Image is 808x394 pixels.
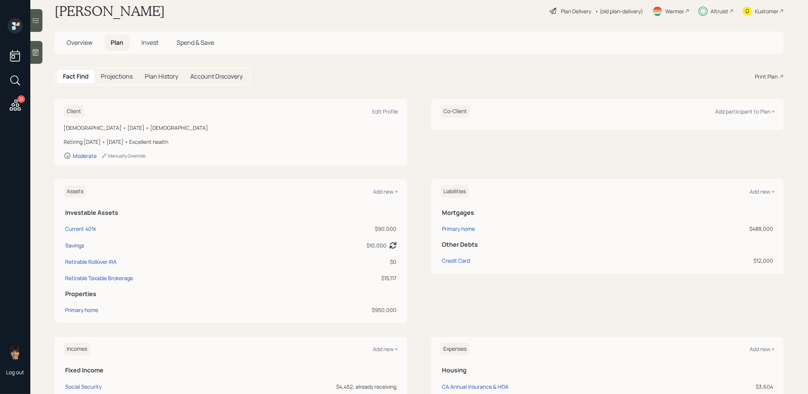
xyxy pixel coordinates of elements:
div: Retiring [DATE] • [DATE] • Excellent health [64,138,398,146]
div: $10,000 [366,241,387,249]
div: Savings [65,241,84,249]
h5: Fixed Income [65,367,396,374]
div: Primary home [442,225,475,233]
div: Altruist [711,7,728,15]
div: Credit Card [442,257,470,265]
div: $488,000 [633,225,773,233]
h6: Co-Client [440,105,470,118]
h5: Fact Find [63,73,89,80]
div: $15,117 [293,274,396,282]
h5: Account Discovery [190,73,243,80]
h5: Other Debts [442,241,773,248]
div: $3,604 [622,383,773,391]
div: $4,452, already receiving [204,383,396,391]
div: • (old plan-delivery) [595,7,643,15]
div: Manually Override [101,153,146,159]
img: treva-nostdahl-headshot.png [8,344,23,359]
div: Print Plan [755,72,778,80]
span: Invest [141,38,158,47]
div: 21 [17,95,25,103]
div: CA Annual Insurance & HOA [442,383,509,390]
div: Retirable Rollover IRA [65,258,117,266]
div: Add new + [750,345,775,353]
span: Spend & Save [177,38,214,47]
span: Plan [111,38,123,47]
div: $90,000 [293,225,396,233]
div: $12,000 [633,257,773,265]
div: Add new + [373,188,398,195]
h5: Mortgages [442,209,773,216]
div: Social Security [65,383,102,390]
h6: Incomes [64,343,90,355]
h6: Expenses [440,343,470,355]
div: $0 [293,258,396,266]
div: Add new + [750,188,775,195]
div: [DEMOGRAPHIC_DATA] • [DATE] • [DEMOGRAPHIC_DATA] [64,124,398,132]
div: Retirable Taxable Brokerage [65,274,133,282]
h5: Investable Assets [65,209,396,216]
div: Edit Profile [372,108,398,115]
div: Plan Delivery [561,7,591,15]
div: Log out [6,369,24,376]
h5: Plan History [145,73,178,80]
h5: Housing [442,367,773,374]
div: Warmer [665,7,684,15]
h6: Client [64,105,84,118]
span: Overview [67,38,92,47]
h6: Liabilities [440,185,469,198]
h6: Assets [64,185,86,198]
h5: Projections [101,73,133,80]
h1: [PERSON_NAME] [55,3,165,19]
div: Current 401k [65,225,96,233]
div: Add participant to Plan + [715,108,775,115]
div: $950,000 [293,306,396,314]
div: Moderate [73,152,97,159]
div: Add new + [373,345,398,353]
h5: Properties [65,290,396,298]
div: Kustomer [755,7,778,15]
div: Primary home [65,306,98,314]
